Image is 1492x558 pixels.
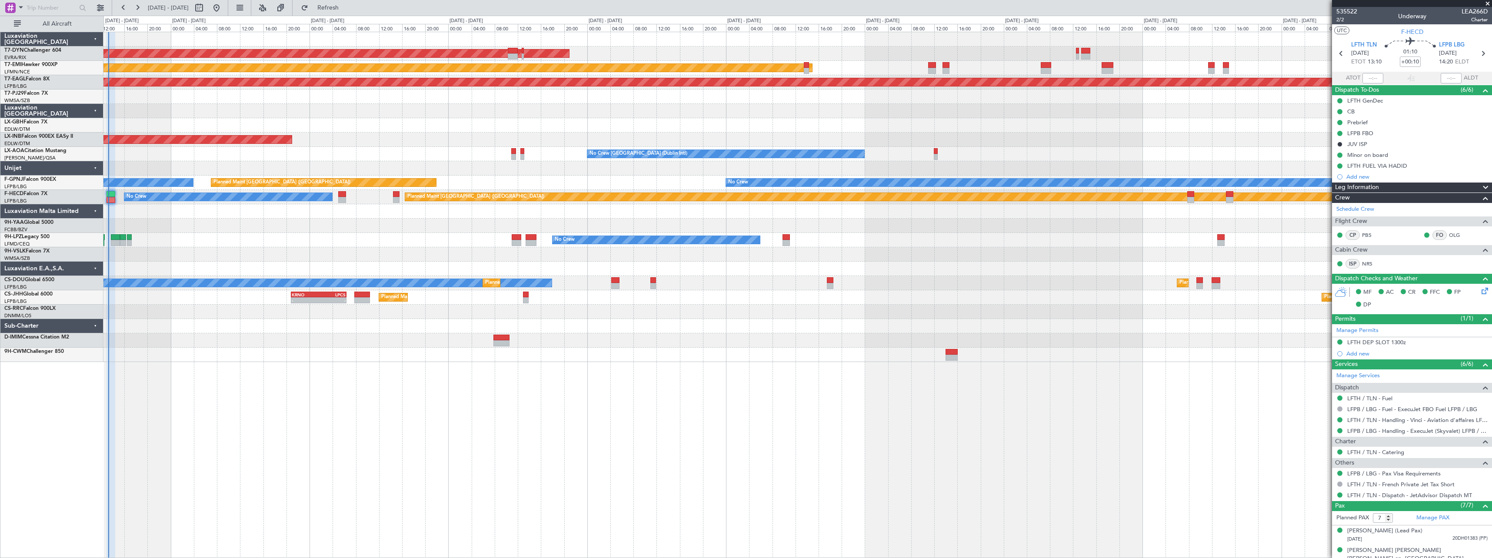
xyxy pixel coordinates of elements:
button: UTC [1334,27,1349,34]
div: 08:00 [911,24,934,32]
span: T7-DYN [4,48,24,53]
span: 13:10 [1368,58,1382,66]
div: 08:00 [1050,24,1073,32]
a: LFTH / TLN - French Private Jet Tax Short [1347,481,1455,488]
div: 04:00 [749,24,772,32]
a: LFMD/CEQ [4,241,30,247]
div: 00:00 [448,24,471,32]
div: JUV ISP [1347,140,1367,148]
a: CS-JHHGlobal 6000 [4,292,53,297]
span: Refresh [310,5,346,11]
span: FFC [1430,288,1440,297]
a: T7-DYNChallenger 604 [4,48,61,53]
span: 9H-CWM [4,349,27,354]
span: ETOT [1351,58,1365,66]
span: (6/6) [1461,85,1473,94]
div: 08:00 [356,24,379,32]
span: (1/1) [1461,314,1473,323]
div: 04:00 [1166,24,1189,32]
div: 16:00 [1096,24,1119,32]
div: Planned Maint [GEOGRAPHIC_DATA] ([GEOGRAPHIC_DATA]) [407,190,544,203]
div: - [292,298,319,303]
span: LFPB LBG [1439,41,1465,50]
div: CB [1347,108,1355,115]
span: Others [1335,458,1354,468]
span: LX-AOA [4,148,24,153]
span: 9H-LPZ [4,234,22,239]
span: LX-GBH [4,120,23,125]
a: T7-EMIHawker 900XP [4,62,57,67]
div: 12:00 [379,24,402,32]
div: 04:00 [333,24,356,32]
div: 00:00 [310,24,333,32]
a: 9H-YAAGlobal 5000 [4,220,53,225]
a: FCBB/BZV [4,226,27,233]
span: 9H-VSLK [4,249,26,254]
a: T7-PJ29Falcon 7X [4,91,48,96]
div: 12:00 [518,24,541,32]
div: Planned Maint [GEOGRAPHIC_DATA] ([GEOGRAPHIC_DATA]) [485,276,622,289]
span: Dispatch [1335,383,1359,393]
a: LFPB/LBG [4,198,27,204]
input: Trip Number [27,1,77,14]
span: CR [1408,288,1415,297]
div: [DATE] - [DATE] [727,17,761,25]
div: 16:00 [957,24,980,32]
span: T7-EMI [4,62,21,67]
span: T7-EAGL [4,76,26,82]
a: WMSA/SZB [4,255,30,262]
div: [DATE] - [DATE] [311,17,344,25]
div: 20:00 [564,24,587,32]
span: CS-RRC [4,306,23,311]
span: F-HECD [4,191,23,196]
a: LX-GBHFalcon 7X [4,120,47,125]
div: No Crew [GEOGRAPHIC_DATA] (Dublin Intl) [589,147,687,160]
div: 20:00 [1119,24,1142,32]
span: ATOT [1346,74,1360,83]
div: CP [1345,230,1360,240]
span: CS-JHH [4,292,23,297]
span: ALDT [1464,74,1478,83]
a: WMSA/SZB [4,97,30,104]
span: Charter [1335,437,1356,447]
span: (6/6) [1461,359,1473,369]
a: Manage Services [1336,372,1380,380]
a: CS-RRCFalcon 900LX [4,306,56,311]
a: LX-INBFalcon 900EX EASy II [4,134,73,139]
a: LFPB/LBG [4,183,27,190]
div: No Crew [555,233,575,246]
span: LFTH TLN [1351,41,1377,50]
span: Dispatch To-Dos [1335,85,1379,95]
div: Add new [1346,350,1488,357]
a: EVRA/RIX [4,54,26,61]
div: 04:00 [194,24,217,32]
div: 00:00 [726,24,749,32]
a: Schedule Crew [1336,205,1374,214]
button: Refresh [297,1,349,15]
div: 08:00 [633,24,656,32]
a: T7-EAGLFalcon 8X [4,76,50,82]
a: 9H-LPZLegacy 500 [4,234,50,239]
div: No Crew [728,176,748,189]
a: F-HECDFalcon 7X [4,191,47,196]
span: Leg Information [1335,183,1379,193]
span: Crew [1335,193,1350,203]
a: EDLW/DTM [4,140,30,147]
span: 2/2 [1336,16,1357,23]
div: [DATE] - [DATE] [589,17,622,25]
span: CS-DOU [4,277,25,282]
div: 16:00 [680,24,703,32]
div: LFPB FBO [1347,130,1373,137]
div: 00:00 [171,24,194,32]
span: Permits [1335,314,1355,324]
span: [DATE] - [DATE] [148,4,189,12]
div: Add new [1346,173,1488,180]
a: LFPB / LBG - Handling - ExecuJet (Skyvalet) LFPB / LBG [1347,427,1488,435]
div: 00:00 [865,24,888,32]
span: 01:10 [1403,48,1417,56]
div: ISP [1345,259,1360,269]
div: - [319,298,346,303]
div: [DATE] - [DATE] [1005,17,1039,25]
div: LPCS [319,292,346,297]
div: 16:00 [124,24,147,32]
